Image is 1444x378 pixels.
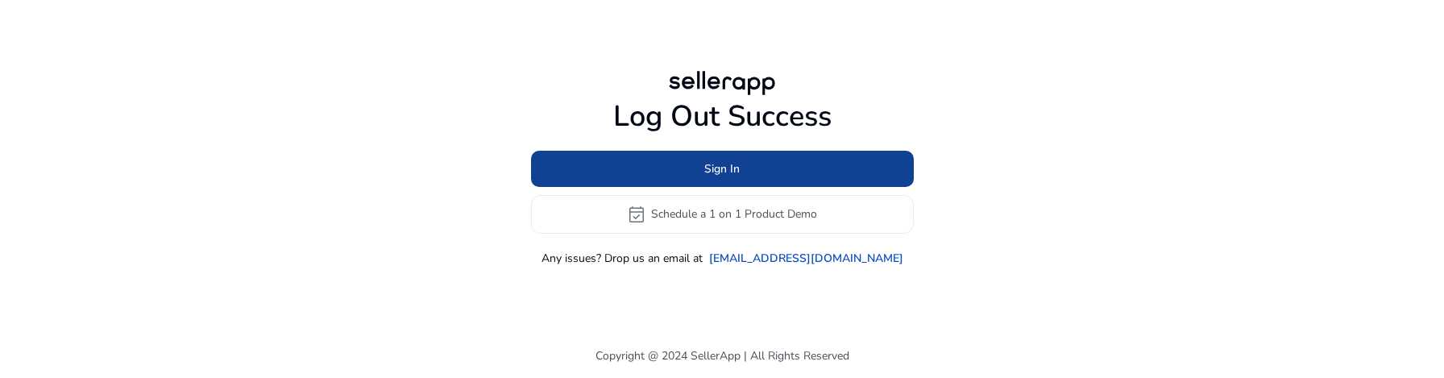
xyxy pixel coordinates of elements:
[704,160,740,177] span: Sign In
[531,195,914,234] button: event_availableSchedule a 1 on 1 Product Demo
[531,151,914,187] button: Sign In
[541,250,703,267] p: Any issues? Drop us an email at
[531,99,914,134] h1: Log Out Success
[627,205,646,224] span: event_available
[709,250,903,267] a: [EMAIL_ADDRESS][DOMAIN_NAME]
